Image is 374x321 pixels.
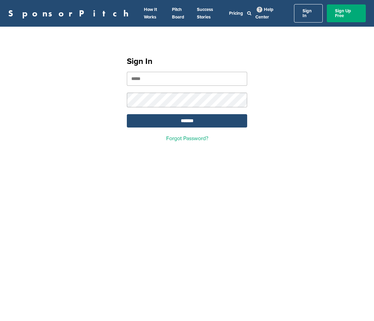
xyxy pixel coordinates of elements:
[255,5,273,21] a: Help Center
[8,9,133,18] a: SponsorPitch
[294,4,323,23] a: Sign In
[144,7,157,20] a: How It Works
[197,7,213,20] a: Success Stories
[327,4,366,22] a: Sign Up Free
[172,7,184,20] a: Pitch Board
[229,11,243,16] a: Pricing
[127,55,247,68] h1: Sign In
[166,135,208,142] a: Forgot Password?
